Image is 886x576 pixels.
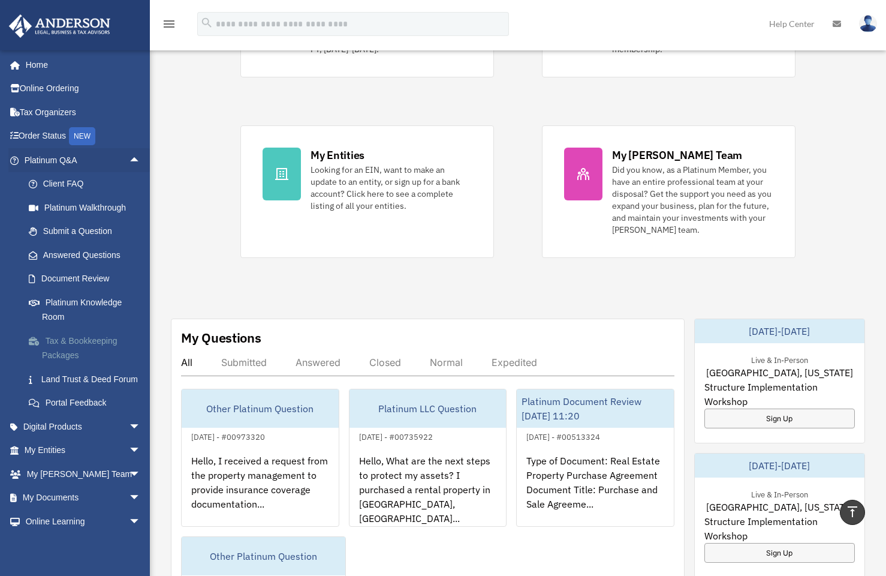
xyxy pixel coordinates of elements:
a: Land Trust & Deed Forum [17,367,159,391]
div: Hello, I received a request from the property management to provide insurance coverage documentat... [182,444,339,538]
div: [DATE]-[DATE] [695,454,865,478]
div: NEW [69,127,95,145]
div: All [181,356,192,368]
div: Platinum LLC Question [349,389,507,428]
div: Expedited [492,356,537,368]
img: Anderson Advisors Platinum Portal [5,14,114,38]
a: My [PERSON_NAME] Team Did you know, as a Platinum Member, you have an entire professional team at... [542,125,795,258]
a: Portal Feedback [17,391,159,415]
a: Answered Questions [17,243,159,267]
div: My Entities [311,148,364,163]
a: Platinum Q&Aarrow_drop_up [8,148,159,172]
div: Type of Document: Real Estate Property Purchase Agreement Document Title: Purchase and Sale Agree... [517,444,674,538]
div: Live & In-Person [742,353,818,365]
div: Other Platinum Question [182,389,339,428]
a: vertical_align_top [840,500,865,525]
div: [DATE] - #00735922 [349,430,442,442]
div: Platinum Document Review [DATE] 11:20 [517,389,674,428]
span: arrow_drop_down [129,415,153,439]
i: menu [162,17,176,31]
div: Other Platinum Question [182,537,345,575]
a: Digital Productsarrow_drop_down [8,415,159,439]
span: [GEOGRAPHIC_DATA], [US_STATE] [706,365,853,380]
a: Online Ordering [8,77,159,101]
a: Tax & Bookkeeping Packages [17,329,159,367]
span: arrow_drop_down [129,462,153,487]
div: Hello, What are the next steps to protect my assets? I purchased a rental property in [GEOGRAPHIC... [349,444,507,538]
span: Structure Implementation Workshop [704,380,855,409]
a: Tax Organizers [8,100,159,124]
div: Live & In-Person [742,487,818,500]
div: Closed [369,356,401,368]
div: Did you know, as a Platinum Member, you have an entire professional team at your disposal? Get th... [612,164,773,236]
a: Sign Up [704,543,855,563]
span: arrow_drop_down [129,486,153,511]
a: menu [162,21,176,31]
div: Answered [296,356,340,368]
a: Order StatusNEW [8,124,159,149]
a: Other Platinum Question[DATE] - #00973320Hello, I received a request from the property management... [181,389,339,527]
span: arrow_drop_down [129,533,153,558]
div: My Questions [181,329,261,347]
a: Platinum Walkthrough [17,196,159,220]
a: My Entities Looking for an EIN, want to make an update to an entity, or sign up for a bank accoun... [240,125,494,258]
i: search [200,16,213,29]
a: Sign Up [704,409,855,428]
a: Home [8,53,153,77]
a: Platinum Document Review [DATE] 11:20[DATE] - #00513324Type of Document: Real Estate Property Pur... [516,389,674,527]
a: My Documentsarrow_drop_down [8,486,159,510]
a: Platinum LLC Question[DATE] - #00735922Hello, What are the next steps to protect my assets? I pur... [349,389,507,527]
div: Normal [430,356,463,368]
span: arrow_drop_down [129,509,153,534]
div: [DATE] - #00973320 [182,430,275,442]
div: Submitted [221,356,267,368]
span: arrow_drop_up [129,148,153,173]
a: Platinum Knowledge Room [17,290,159,329]
a: Online Learningarrow_drop_down [8,509,159,533]
a: Submit a Question [17,220,159,244]
a: Document Review [17,267,159,291]
span: Structure Implementation Workshop [704,514,855,543]
a: My Entitiesarrow_drop_down [8,439,159,463]
img: User Pic [859,15,877,32]
i: vertical_align_top [845,505,860,519]
a: Client FAQ [17,172,159,196]
div: [DATE]-[DATE] [695,319,865,343]
div: My [PERSON_NAME] Team [612,148,742,163]
div: Looking for an EIN, want to make an update to an entity, or sign up for a bank account? Click her... [311,164,472,212]
a: Billingarrow_drop_down [8,533,159,557]
span: [GEOGRAPHIC_DATA], [US_STATE] [706,500,853,514]
a: My [PERSON_NAME] Teamarrow_drop_down [8,462,159,486]
div: [DATE] - #00513324 [517,430,610,442]
span: arrow_drop_down [129,439,153,463]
